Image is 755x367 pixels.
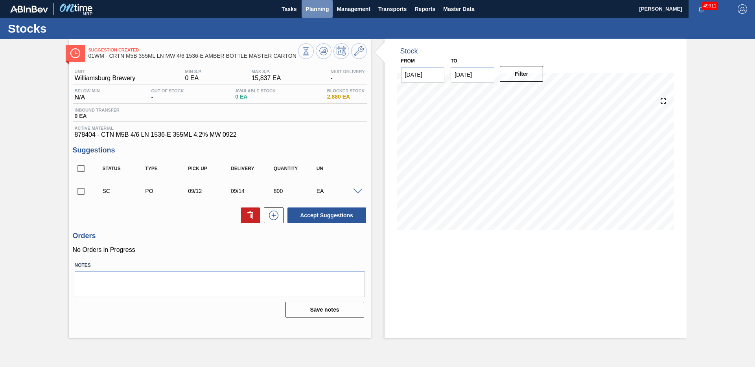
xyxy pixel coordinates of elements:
[272,188,319,194] div: 800
[88,53,298,59] span: 01WM - CRTN M5B 355ML LN MW 4/6 1536-E AMBER BOTTLE MASTER CARTON
[101,166,148,171] div: Status
[451,58,457,64] label: to
[143,188,191,194] div: Purchase order
[75,131,365,138] span: 878404 - CTN M5B 4/6 LN 1536-E 355ML 4.2% MW 0922
[260,207,284,223] div: New suggestion
[306,4,329,14] span: Planning
[229,188,276,194] div: 09/14/2025
[75,260,365,271] label: Notes
[316,43,331,59] button: Update Chart
[702,2,718,10] span: 49911
[88,48,298,52] span: Suggestion Created
[75,126,365,130] span: Active Material
[401,58,415,64] label: From
[414,4,435,14] span: Reports
[401,67,445,83] input: mm/dd/yyyy
[149,88,186,101] div: -
[328,69,366,82] div: -
[143,166,191,171] div: Type
[185,69,202,74] span: MIN S.P.
[101,188,148,194] div: Suggestion Created
[333,43,349,59] button: Schedule Inventory
[235,94,276,100] span: 0 EA
[298,43,314,59] button: Stocks Overview
[280,4,298,14] span: Tasks
[75,75,136,82] span: Williamsburg Brewery
[400,47,418,55] div: Stock
[185,75,202,82] span: 0 EA
[272,166,319,171] div: Quantity
[351,43,367,59] button: Go to Master Data / General
[186,188,234,194] div: 09/12/2025
[70,48,80,58] img: Ícone
[285,302,364,317] button: Save notes
[500,66,543,82] button: Filter
[235,88,276,93] span: Available Stock
[738,4,747,14] img: Logout
[451,67,494,83] input: mm/dd/yyyy
[315,188,362,194] div: EA
[251,75,281,82] span: 15,837 EA
[73,232,367,240] h3: Orders
[229,166,276,171] div: Delivery
[10,6,48,13] img: TNhmsLtSVTkK8tSr43FrP2fwEKptu5GPRR3wAAAABJRU5ErkJggg==
[75,69,136,74] span: Unit
[689,4,714,15] button: Notifications
[237,207,260,223] div: Delete Suggestions
[443,4,474,14] span: Master Data
[73,246,367,253] p: No Orders in Progress
[8,24,147,33] h1: Stocks
[75,108,120,112] span: Inbound Transfer
[327,94,365,100] span: 2,880 EA
[330,69,365,74] span: Next Delivery
[73,88,102,101] div: N/A
[378,4,407,14] span: Transports
[284,207,367,224] div: Accept Suggestions
[315,166,362,171] div: UN
[287,207,366,223] button: Accept Suggestions
[73,146,367,154] h3: Suggestions
[75,88,100,93] span: Below Min
[337,4,370,14] span: Management
[151,88,184,93] span: Out Of Stock
[186,166,234,171] div: Pick up
[251,69,281,74] span: MAX S.P.
[327,88,365,93] span: Blocked Stock
[75,113,120,119] span: 0 EA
